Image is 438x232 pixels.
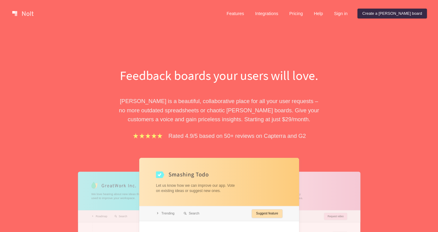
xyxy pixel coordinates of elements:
a: Sign in [329,9,353,18]
p: Rated 4.9/5 based on 50+ reviews on Capterra and G2 [168,131,306,140]
p: [PERSON_NAME] is a beautiful, collaborative place for all your user requests – no more outdated s... [113,97,325,124]
a: Create a [PERSON_NAME] board [357,9,427,18]
h1: Feedback boards your users will love. [113,66,325,84]
a: Help [309,9,328,18]
a: Pricing [284,9,308,18]
a: Integrations [250,9,283,18]
a: Features [222,9,249,18]
img: stars.b067e34983.png [132,132,164,139]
